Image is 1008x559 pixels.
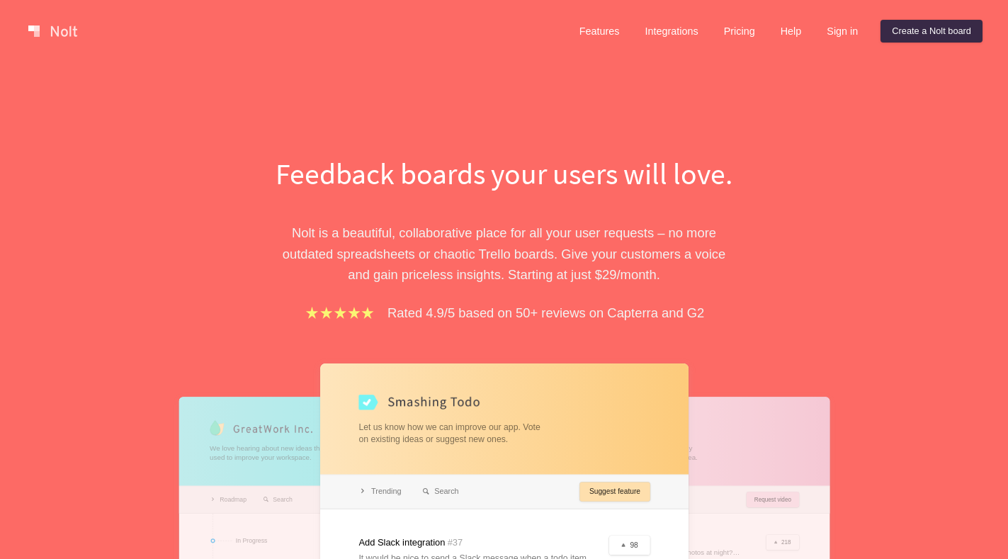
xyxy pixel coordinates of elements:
a: Integrations [633,20,709,43]
p: Nolt is a beautiful, collaborative place for all your user requests – no more outdated spreadshee... [260,222,749,285]
a: Pricing [713,20,766,43]
a: Create a Nolt board [880,20,982,43]
a: Sign in [815,20,869,43]
a: Help [769,20,813,43]
h1: Feedback boards your users will love. [260,153,749,194]
p: Rated 4.9/5 based on 50+ reviews on Capterra and G2 [387,303,704,323]
a: Features [568,20,631,43]
img: stars.b067e34983.png [304,305,376,321]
